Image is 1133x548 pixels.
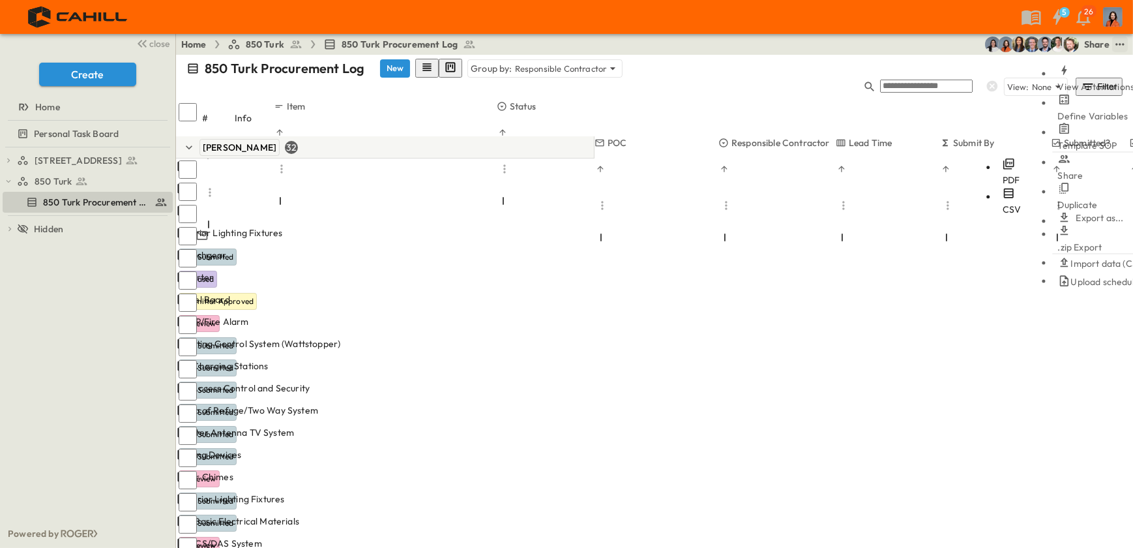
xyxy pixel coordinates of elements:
[179,249,197,267] input: Select row
[34,127,119,140] span: Personal Task Board
[342,38,458,51] span: 850 Turk Procurement Log
[179,427,197,445] input: Select row
[179,271,197,290] input: Select row
[179,249,227,262] span: Switchgear
[179,294,197,312] input: Select row
[998,37,1014,52] img: Stephanie McNeill (smcneill@cahill-sf.com)
[3,125,170,143] a: Personal Task Board
[179,183,197,201] input: Select row
[1011,37,1027,52] img: Kim Bowen (kbowen@cahill-sf.com)
[1103,7,1123,27] img: Profile Picture
[3,150,173,171] div: [STREET_ADDRESS]test
[1085,7,1093,17] p: 26
[1084,38,1110,51] div: Share
[179,382,197,401] input: Select row
[179,359,268,373] span: EV Charging Stations
[179,315,249,328] span: FACP/Fire Alarm
[1058,241,1102,253] span: .zip Export
[1058,110,1128,122] span: Define Variables
[1076,211,1124,224] p: Export as...
[3,192,173,213] div: 850 Turk Procurement Logtest
[380,59,410,78] button: New
[179,448,241,461] span: Wiring Devices
[3,171,173,192] div: 850 Turktest
[1037,37,1053,52] img: Casey Kasten (ckasten@cahill-sf.com)
[228,38,302,51] a: 850 Turk
[235,100,274,136] div: Info
[179,160,197,179] input: Select row
[1063,37,1079,52] img: Daniel Esposito (desposito@cahill-sf.com)
[3,123,173,144] div: Personal Task Boardtest
[179,103,197,121] input: Select all rows
[43,196,149,209] span: 850 Turk Procurement Log
[1058,199,1098,211] span: Duplicate
[1003,204,1022,215] span: CSV
[179,515,197,534] input: Select row
[415,59,439,78] button: row view
[246,38,284,51] span: 850 Turk
[34,222,63,236] span: Hidden
[323,38,476,51] a: 850 Turk Procurement Log
[39,63,136,86] button: Create
[16,3,141,31] img: 4f72bfc4efa7236828875bac24094a5ddb05241e32d018417354e964050affa1.png
[1003,174,1020,186] span: PDF
[510,100,536,113] p: Status
[35,100,60,114] span: Home
[1058,170,1083,181] span: Share
[3,98,170,116] a: Home
[497,127,508,138] button: Sort
[415,59,462,78] div: table view
[17,151,170,170] a: [STREET_ADDRESS]
[35,154,122,167] span: [STREET_ADDRESS]
[179,515,299,528] span: UG Basic Electrical Materials
[179,226,282,239] span: Interior Lighting Fixtures
[439,59,462,78] button: kanban view
[179,205,197,223] input: Select row
[1044,5,1070,29] button: 5
[179,449,197,467] input: Select row
[515,62,607,75] p: Responsible Contractor
[179,337,340,350] span: Lighting Control System (Wattstopper)
[471,62,512,75] p: Group by:
[179,316,197,334] input: Select row
[179,404,197,423] input: Select row
[179,471,197,489] input: Select row
[203,142,276,153] span: [PERSON_NAME]
[1058,140,1117,151] span: Template SOP
[17,172,170,190] a: 850 Turk
[179,493,197,511] input: Select row
[274,127,286,138] button: Sort
[179,293,230,306] span: Panel Board
[985,37,1001,52] img: Cindy De Leon (cdeleon@cahill-sf.com)
[202,100,235,136] div: #
[1007,81,1029,93] p: View:
[179,426,294,439] span: Master Antenna TV System
[131,34,173,52] button: close
[1024,37,1040,52] img: Jared Salin (jsalin@cahill-sf.com)
[150,37,170,50] span: close
[179,404,318,417] span: Area of Refuge/Two Way System
[181,38,484,51] nav: breadcrumbs
[179,470,233,483] span: Door Chimes
[35,175,72,188] span: 850 Turk
[179,382,310,395] span: LV Access Control and Security
[179,493,284,506] span: Exterior Lighting Fixtures
[179,227,197,245] input: Select row
[287,100,306,113] p: Item
[205,59,364,78] p: 850 Turk Procurement Log
[181,38,207,51] a: Home
[179,360,197,378] input: Select row
[1112,37,1128,52] button: test
[3,193,170,211] a: 850 Turk Procurement Log
[1062,7,1067,18] h6: 5
[285,141,298,154] div: 32
[179,338,197,356] input: Select row
[1050,37,1066,52] img: Kyle Baltes (kbaltes@cahill-sf.com)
